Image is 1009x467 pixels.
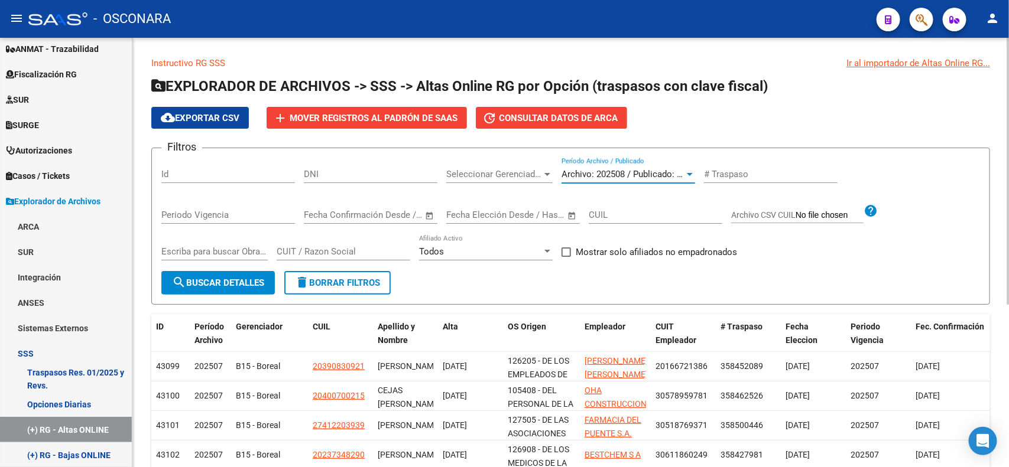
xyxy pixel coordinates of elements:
[353,210,410,220] input: End date
[373,314,438,366] datatable-header-cell: Apellido y Nombre
[194,322,224,345] span: Período Archivo
[786,391,810,400] span: [DATE]
[851,391,879,400] span: 202507
[851,450,879,459] span: 202507
[656,391,708,400] span: 30578959781
[194,361,223,371] span: 202507
[576,245,737,259] span: Mostrar solo afiliados no empadronados
[503,314,580,366] datatable-header-cell: OS Origen
[6,144,72,157] span: Autorizaciones
[378,420,441,430] span: [PERSON_NAME]
[585,356,648,379] span: [PERSON_NAME] [PERSON_NAME]
[786,322,817,345] span: Fecha Eleccion
[585,386,656,422] span: OHA CONSTRUCCIONES S R L
[290,113,458,123] span: Mover registros al PADRÓN de SAAS
[267,107,467,129] button: Mover registros al PADRÓN de SAAS
[851,322,884,345] span: Periodo Vigencia
[721,361,763,371] span: 358452089
[161,139,202,155] h3: Filtros
[6,43,99,55] span: ANMAT - Trazabilidad
[236,450,280,459] span: B15 - Boreal
[656,361,708,371] span: 20166721386
[231,314,308,366] datatable-header-cell: Gerenciador
[6,119,39,132] span: SURGE
[731,210,796,220] span: Archivo CSV CUIL
[562,169,705,179] span: Archivo: 202508 / Publicado: 202507
[508,415,569,465] span: 127505 - DE LAS ASOCIACIONES DE EMPLEADOS DE FARMACIA
[156,361,180,371] span: 43099
[194,391,223,400] span: 202507
[9,11,24,25] mat-icon: menu
[313,420,365,430] span: 27412203939
[313,361,365,371] span: 20390830921
[443,448,498,462] div: [DATE]
[495,210,553,220] input: End date
[378,386,441,409] span: CEJAS [PERSON_NAME]
[969,427,997,455] div: Open Intercom Messenger
[156,322,164,331] span: ID
[313,391,365,400] span: 20400700215
[6,93,29,106] span: SUR
[151,58,225,68] a: Instructivo RG SSS
[236,391,280,400] span: B15 - Boreal
[161,113,239,123] span: Exportar CSV
[419,246,444,257] span: Todos
[656,322,696,345] span: CUIT Empleador
[443,419,498,432] div: [DATE]
[151,78,768,94] span: EXPLORADOR DE ARCHIVOS -> SSS -> Altas Online RG por Opción (traspasos con clave fiscal)
[476,107,627,129] button: Consultar datos de ARCA
[585,415,641,438] span: FARMACIA DEL PUENTE S.A.
[161,110,175,125] mat-icon: cloud_download
[156,450,180,459] span: 43102
[716,314,781,366] datatable-header-cell: # Traspaso
[786,450,810,459] span: [DATE]
[6,68,77,81] span: Fiscalización RG
[580,314,651,366] datatable-header-cell: Empleador
[721,391,763,400] span: 358462526
[151,107,249,129] button: Exportar CSV
[295,277,380,288] span: Borrar Filtros
[985,11,1000,25] mat-icon: person
[194,450,223,459] span: 202507
[786,361,810,371] span: [DATE]
[508,322,546,331] span: OS Origen
[423,209,437,223] button: Open calendar
[651,314,716,366] datatable-header-cell: CUIT Empleador
[721,420,763,430] span: 358500446
[273,111,287,125] mat-icon: add
[236,420,280,430] span: B15 - Boreal
[295,275,309,289] mat-icon: delete
[916,322,984,331] span: Fec. Confirmación
[93,6,171,32] span: - OSCONARA
[6,195,100,208] span: Explorador de Archivos
[721,450,763,459] span: 358427981
[585,450,641,459] span: BESTCHEM S A
[446,169,542,179] span: Seleccionar Gerenciador
[313,322,330,331] span: CUIL
[482,111,497,125] mat-icon: update
[916,391,940,400] span: [DATE]
[851,420,879,430] span: 202507
[284,271,391,295] button: Borrar Filtros
[438,314,503,366] datatable-header-cell: Alta
[378,450,441,459] span: [PERSON_NAME]
[172,275,186,289] mat-icon: search
[656,420,708,430] span: 30518769371
[566,209,579,223] button: Open calendar
[378,322,415,345] span: Apellido y Nombre
[508,386,573,422] span: 105408 - DEL PERSONAL DE LA CONSTRUCCION
[172,277,264,288] span: Buscar Detalles
[161,271,275,295] button: Buscar Detalles
[499,113,618,123] span: Consultar datos de ARCA
[916,450,940,459] span: [DATE]
[911,314,1000,366] datatable-header-cell: Fec. Confirmación
[443,322,458,331] span: Alta
[781,314,846,366] datatable-header-cell: Fecha Eleccion
[190,314,231,366] datatable-header-cell: Período Archivo
[236,361,280,371] span: B15 - Boreal
[443,389,498,403] div: [DATE]
[6,169,70,182] span: Casos / Tickets
[916,361,940,371] span: [DATE]
[194,420,223,430] span: 202507
[916,420,940,430] span: [DATE]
